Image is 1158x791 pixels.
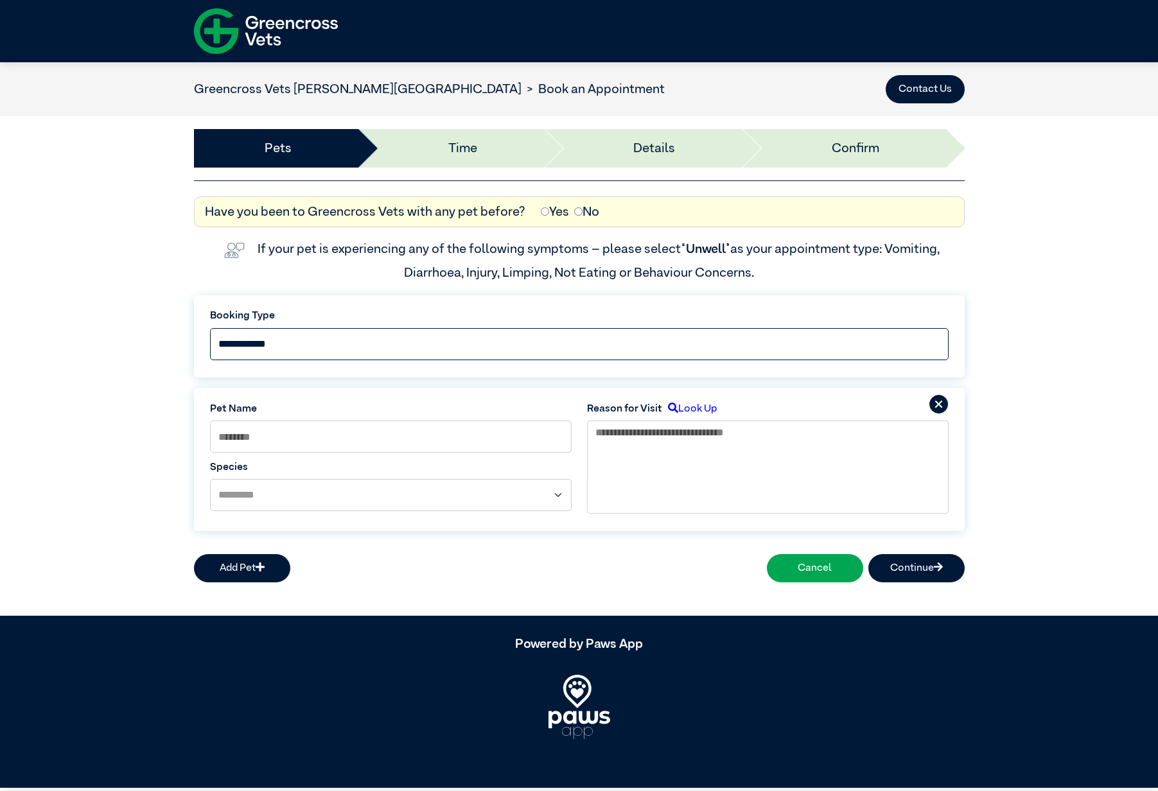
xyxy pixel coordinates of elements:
img: PawsApp [548,675,610,739]
label: Have you been to Greencross Vets with any pet before? [205,202,525,222]
span: “Unwell” [681,243,730,256]
button: Contact Us [886,75,965,103]
input: Yes [541,207,549,216]
label: Booking Type [210,308,949,324]
img: vet [219,238,250,263]
label: Reason for Visit [587,401,662,417]
label: Look Up [662,401,717,417]
label: Yes [541,202,569,222]
button: Continue [868,554,965,582]
button: Add Pet [194,554,290,582]
label: If your pet is experiencing any of the following symptoms – please select as your appointment typ... [258,243,942,279]
a: Greencross Vets [PERSON_NAME][GEOGRAPHIC_DATA] [194,83,522,96]
a: Pets [265,139,292,158]
button: Cancel [767,554,863,582]
label: No [574,202,599,222]
label: Pet Name [210,401,572,417]
li: Book an Appointment [522,80,665,99]
img: f-logo [194,3,338,59]
nav: breadcrumb [194,80,665,99]
label: Species [210,460,572,475]
h5: Powered by Paws App [194,636,965,652]
input: No [574,207,583,216]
